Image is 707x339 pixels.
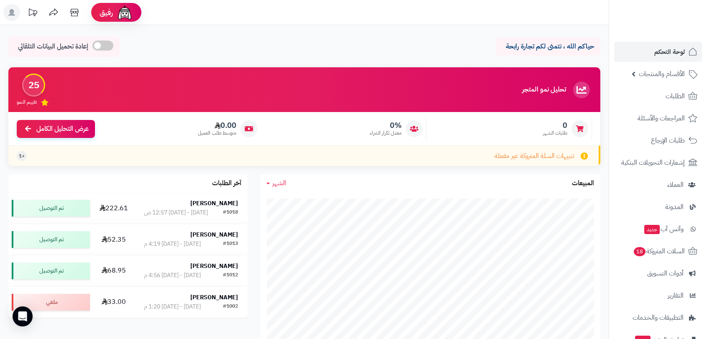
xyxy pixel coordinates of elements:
div: تم التوصيل [12,231,90,248]
div: #1002 [223,303,238,311]
span: رفيق [100,8,113,18]
span: المدونة [665,201,684,213]
a: التقارير [614,285,702,306]
div: [DATE] - [DATE] 4:19 م [144,240,201,248]
span: 0.00 [198,121,236,130]
a: وآتس آبجديد [614,219,702,239]
h3: تحليل نمو المتجر [522,86,566,94]
a: عرض التحليل الكامل [17,120,95,138]
div: #1013 [223,240,238,248]
p: حياكم الله ، نتمنى لكم تجارة رابحة [502,42,594,51]
a: التطبيقات والخدمات [614,308,702,328]
span: معدل تكرار الشراء [370,130,402,137]
span: المراجعات والأسئلة [638,112,685,124]
span: السلات المتروكة [633,245,685,257]
span: التقارير [668,290,684,301]
span: 0 [543,121,567,130]
span: إعادة تحميل البيانات التلقائي [18,42,88,51]
div: #1018 [223,209,238,217]
span: الطلبات [666,90,685,102]
span: طلبات الشهر [543,130,567,137]
a: المدونة [614,197,702,217]
span: تنبيهات السلة المتروكة غير مفعلة [494,151,574,161]
strong: [PERSON_NAME] [190,293,238,302]
span: التطبيقات والخدمات [633,312,684,324]
a: إشعارات التحويلات البنكية [614,153,702,173]
span: +1 [19,153,25,160]
span: 18 [634,247,646,256]
span: متوسط طلب العميل [198,130,236,137]
div: تم التوصيل [12,200,90,217]
span: إشعارات التحويلات البنكية [621,157,685,168]
div: #1012 [223,271,238,280]
strong: [PERSON_NAME] [190,230,238,239]
strong: [PERSON_NAME] [190,199,238,208]
span: أدوات التسويق [647,268,684,279]
div: [DATE] - [DATE] 12:57 ص [144,209,208,217]
a: العملاء [614,175,702,195]
span: لوحة التحكم [654,46,685,58]
span: طلبات الإرجاع [651,135,685,146]
span: تقييم النمو [17,99,37,106]
h3: آخر الطلبات [212,180,241,187]
span: وآتس آب [643,223,684,235]
a: طلبات الإرجاع [614,130,702,150]
span: الشهر [272,178,286,188]
span: الأقسام والمنتجات [639,68,685,80]
a: الطلبات [614,86,702,106]
div: تم التوصيل [12,263,90,279]
td: 52.35 [93,224,134,255]
span: جديد [644,225,660,234]
td: 68.95 [93,255,134,286]
a: لوحة التحكم [614,42,702,62]
h3: المبيعات [572,180,594,187]
strong: [PERSON_NAME] [190,262,238,270]
span: عرض التحليل الكامل [36,124,89,134]
a: أدوات التسويق [614,263,702,283]
img: logo-2.png [650,23,699,41]
a: الشهر [266,178,286,188]
a: تحديثات المنصة [22,4,43,23]
span: العملاء [667,179,684,191]
div: [DATE] - [DATE] 1:20 م [144,303,201,311]
span: 0% [370,121,402,130]
img: ai-face.png [116,4,133,21]
div: ملغي [12,294,90,311]
div: Open Intercom Messenger [13,306,33,326]
a: السلات المتروكة18 [614,241,702,261]
a: المراجعات والأسئلة [614,108,702,128]
td: 222.61 [93,193,134,224]
div: [DATE] - [DATE] 4:56 م [144,271,201,280]
td: 33.00 [93,287,134,318]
